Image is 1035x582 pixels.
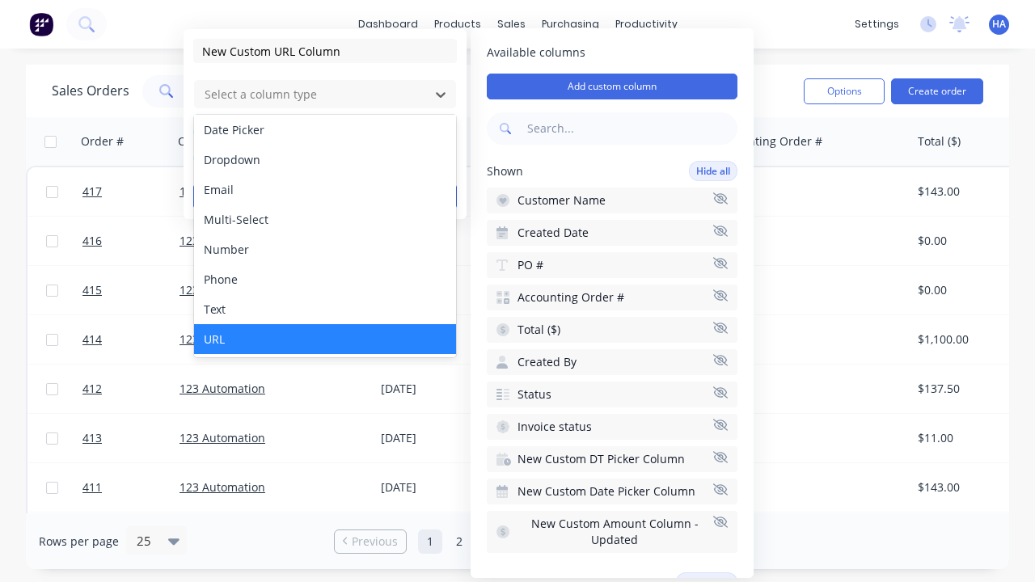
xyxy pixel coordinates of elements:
[534,12,607,36] div: purchasing
[82,282,102,298] span: 415
[918,282,1013,298] div: $0.00
[487,188,737,213] button: Customer Name
[487,479,737,504] button: New Custom Date Picker Column
[689,161,737,181] button: Hide all
[194,234,456,264] div: Number
[350,12,426,36] a: dashboard
[82,430,102,446] span: 413
[82,365,180,413] a: 412
[82,479,102,496] span: 411
[487,285,737,310] button: Accounting Order #
[39,533,119,550] span: Rows per page
[918,479,1013,496] div: $143.00
[418,529,442,554] a: Page 1 is your current page
[487,220,737,246] button: Created Date
[82,381,102,397] span: 412
[352,533,398,550] span: Previous
[918,430,1013,446] div: $11.00
[891,78,983,104] button: Create order
[178,133,266,150] div: Customer Name
[847,12,907,36] div: settings
[487,349,737,375] button: Created By
[194,264,456,294] div: Phone
[487,163,523,179] span: Shown
[918,381,1013,397] div: $137.50
[82,331,102,348] span: 414
[524,112,737,145] input: Search...
[517,419,592,435] span: Invoice status
[82,266,180,314] a: 415
[487,74,737,99] button: Add custom column
[487,511,737,553] button: New Custom Amount Column - Updated
[517,483,695,500] span: New Custom Date Picker Column
[194,205,456,234] div: Multi-Select
[194,324,456,354] div: URL
[335,533,406,550] a: Previous page
[194,145,456,175] div: Dropdown
[180,282,265,297] a: 123 Automation
[82,463,180,512] a: 411
[194,294,456,324] div: Text
[82,217,180,265] a: 416
[517,451,685,467] span: New Custom DT Picker Column
[992,17,1006,32] span: HA
[82,512,180,561] a: 410
[194,175,456,205] div: Email
[381,479,501,496] div: [DATE]
[193,39,457,63] input: Enter column name...
[381,381,501,397] div: [DATE]
[716,133,822,150] div: Accounting Order #
[516,516,713,548] span: New Custom Amount Column - Updated
[327,529,708,554] ul: Pagination
[180,430,265,445] a: 123 Automation
[180,479,265,495] a: 123 Automation
[487,414,737,440] button: Invoice status
[517,192,606,209] span: Customer Name
[381,430,501,446] div: [DATE]
[487,382,737,407] button: Status
[804,78,885,104] button: Options
[180,233,265,248] a: 123 Automation
[447,529,471,554] a: Page 2
[82,233,102,249] span: 416
[607,12,686,36] div: productivity
[180,381,265,396] a: 123 Automation
[82,315,180,364] a: 414
[487,317,737,343] button: Total ($)
[29,12,53,36] img: Factory
[918,183,1013,200] div: $143.00
[82,414,180,462] a: 413
[82,167,180,216] a: 417
[82,183,102,200] span: 417
[81,133,124,150] div: Order #
[918,233,1013,249] div: $0.00
[194,115,456,145] div: Date Picker
[517,386,551,403] span: Status
[426,12,489,36] div: products
[487,252,737,278] button: PO #
[180,331,265,347] a: 123 Automation
[517,225,589,241] span: Created Date
[517,289,624,306] span: Accounting Order #
[517,257,543,273] span: PO #
[487,44,737,61] span: Available columns
[193,183,322,209] button: Save
[487,446,737,472] button: New Custom DT Picker Column
[489,12,534,36] div: sales
[918,331,1013,348] div: $1,100.00
[517,322,560,338] span: Total ($)
[52,83,129,99] h1: Sales Orders
[180,183,265,199] a: 123 Automation
[918,133,961,150] div: Total ($)
[517,354,577,370] span: Created By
